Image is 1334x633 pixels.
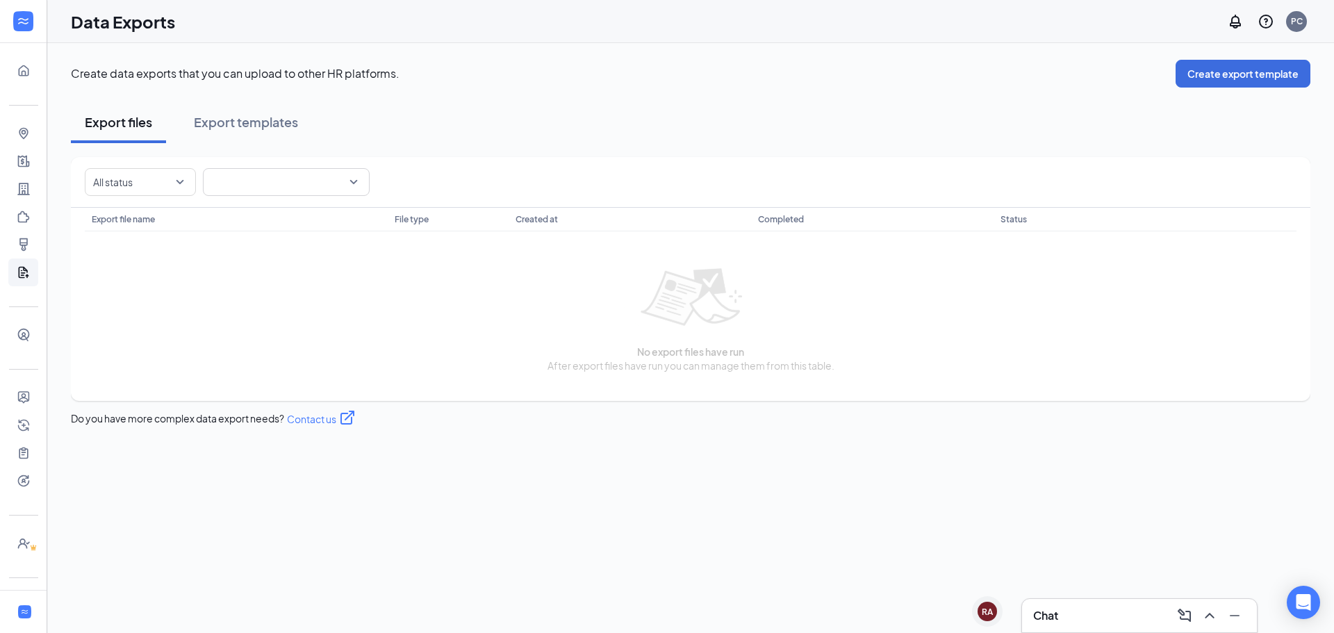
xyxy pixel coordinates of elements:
[1174,605,1196,627] button: ComposeMessage
[16,14,30,28] svg: WorkstreamLogo
[85,208,388,231] th: Export file name
[1224,605,1246,627] button: Minimize
[287,412,336,426] span: Contact us
[1199,605,1221,627] button: ChevronUp
[509,208,751,231] th: Created at
[1291,15,1303,27] div: PC
[1033,608,1058,623] h3: Chat
[547,359,834,372] span: After export files have run you can manage them from this table.
[1176,60,1310,88] button: Create export template
[982,606,993,618] div: RA
[71,10,175,33] h1: Data Exports
[1176,607,1193,624] svg: ComposeMessage
[751,208,994,231] th: Completed
[1227,13,1244,30] svg: Notifications
[1201,607,1218,624] svg: ChevronUp
[339,409,356,426] svg: ExternalLink
[1287,586,1320,619] div: Open Intercom Messenger
[284,409,356,427] a: Contact usExternalLink
[1258,13,1274,30] svg: QuestionInfo
[71,411,284,425] span: Do you have more complex data export needs?
[388,208,509,231] th: File type
[71,66,1176,81] p: Create data exports that you can upload to other HR platforms.
[637,345,744,359] span: No export files have run
[623,252,759,345] img: empty list
[194,113,298,131] div: Export templates
[20,607,29,616] svg: WorkstreamLogo
[1226,607,1243,624] svg: Minimize
[994,208,1176,231] th: Status
[85,113,152,131] div: Export files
